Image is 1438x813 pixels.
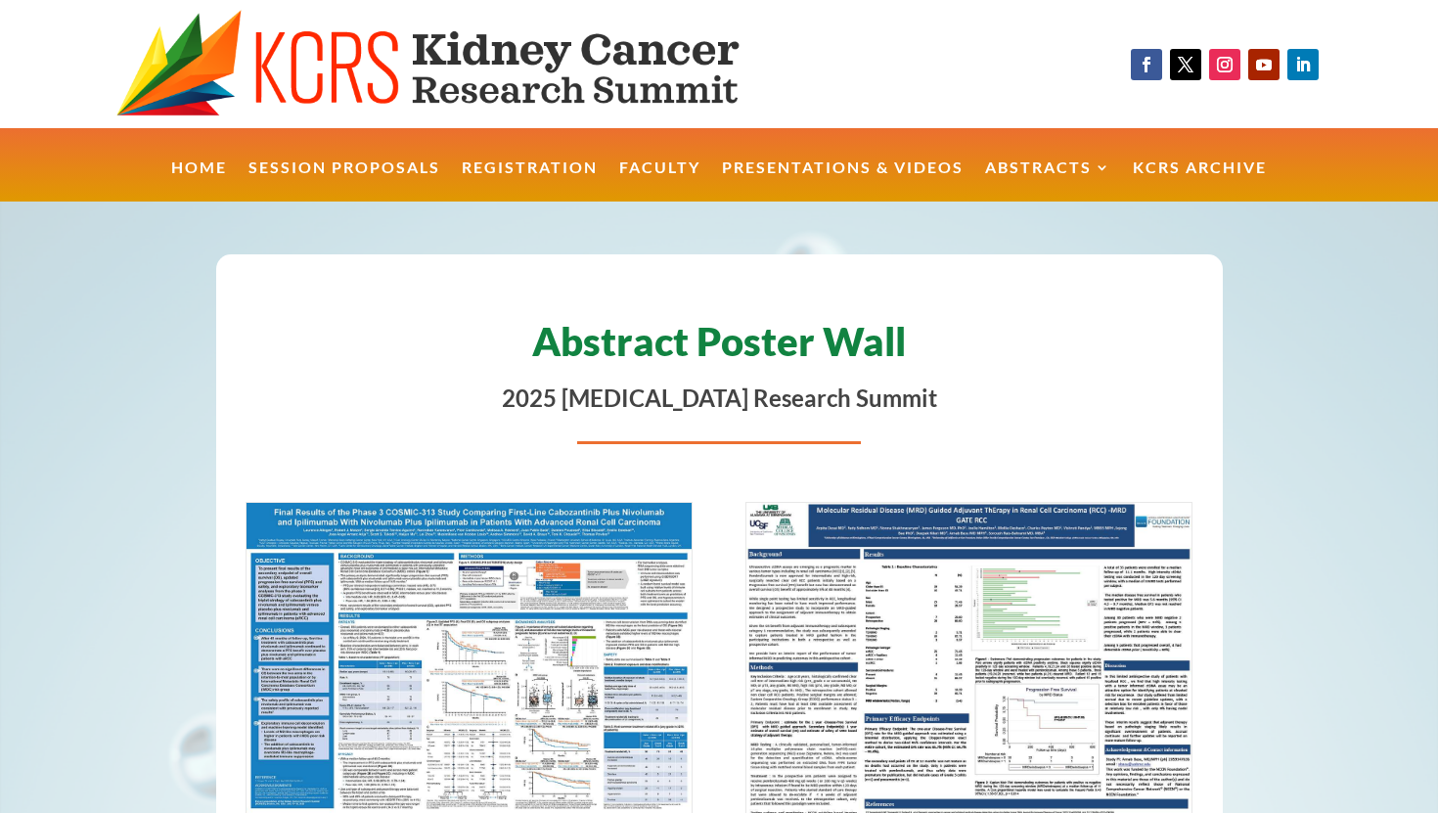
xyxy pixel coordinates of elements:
[1209,49,1240,80] a: Follow on Instagram
[619,160,700,203] a: Faculty
[722,160,964,203] a: Presentations & Videos
[116,10,816,118] img: KCRS generic logo wide
[985,160,1111,203] a: Abstracts
[462,160,598,203] a: Registration
[246,312,1193,381] h1: Abstract Poster Wall
[248,160,440,203] a: Session Proposals
[171,160,227,203] a: Home
[1248,49,1280,80] a: Follow on Youtube
[1170,49,1201,80] a: Follow on X
[1133,160,1267,203] a: KCRS Archive
[246,381,1193,416] p: 2025 [MEDICAL_DATA] Research Summit
[1287,49,1319,80] a: Follow on LinkedIn
[1131,49,1162,80] a: Follow on Facebook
